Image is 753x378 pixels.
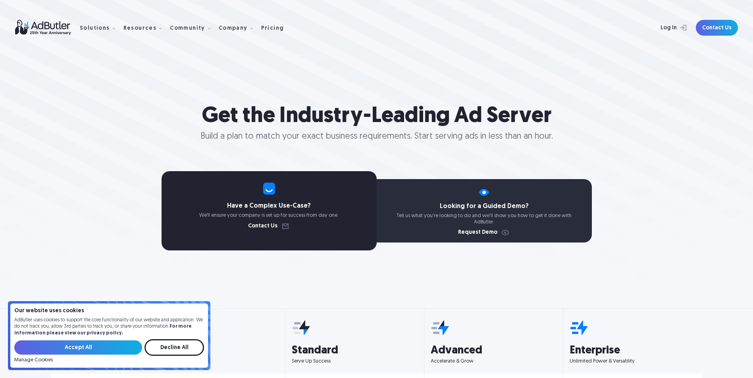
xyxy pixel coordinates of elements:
[14,308,204,314] h4: Our website uses cookies
[153,345,279,356] h3: Essentials
[123,15,169,40] div: Resources
[292,358,418,365] p: Serve Up Success
[14,340,142,355] input: Accept All
[80,15,122,40] div: Solutions
[219,26,248,31] div: Company
[14,317,204,337] p: AdButler uses cookies to support the core functionality of our website and application. We do not...
[170,26,205,31] div: Community
[14,357,53,363] a: Manage Cookies
[261,26,284,31] div: Pricing
[261,24,291,31] a: Pricing
[570,345,695,356] h3: Enterprise
[153,358,279,365] p: To Get You Going
[431,358,557,365] p: Accelerate & Grow
[570,358,695,365] p: Unlimited Power & Versatility
[162,212,377,219] p: We’ll ensure your company is set up for success from day one.
[696,20,738,36] a: Contact Us
[144,339,204,356] input: Decline All
[80,26,110,31] div: Solutions
[162,203,377,209] h4: Have a Complex Use-Case?
[377,203,592,210] h4: Looking for a Guided Demo?
[639,20,691,36] a: Log In
[431,345,557,356] h3: Advanced
[170,15,217,40] div: Community
[248,223,290,229] a: Contact Us
[458,230,510,235] a: Request Demo
[123,26,157,31] div: Resources
[14,339,204,363] form: Email Form
[377,213,592,225] p: Tell us what you're looking to do and we'll show you how to get it done with AdButler.
[219,15,260,40] div: Company
[292,345,418,356] h3: Standard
